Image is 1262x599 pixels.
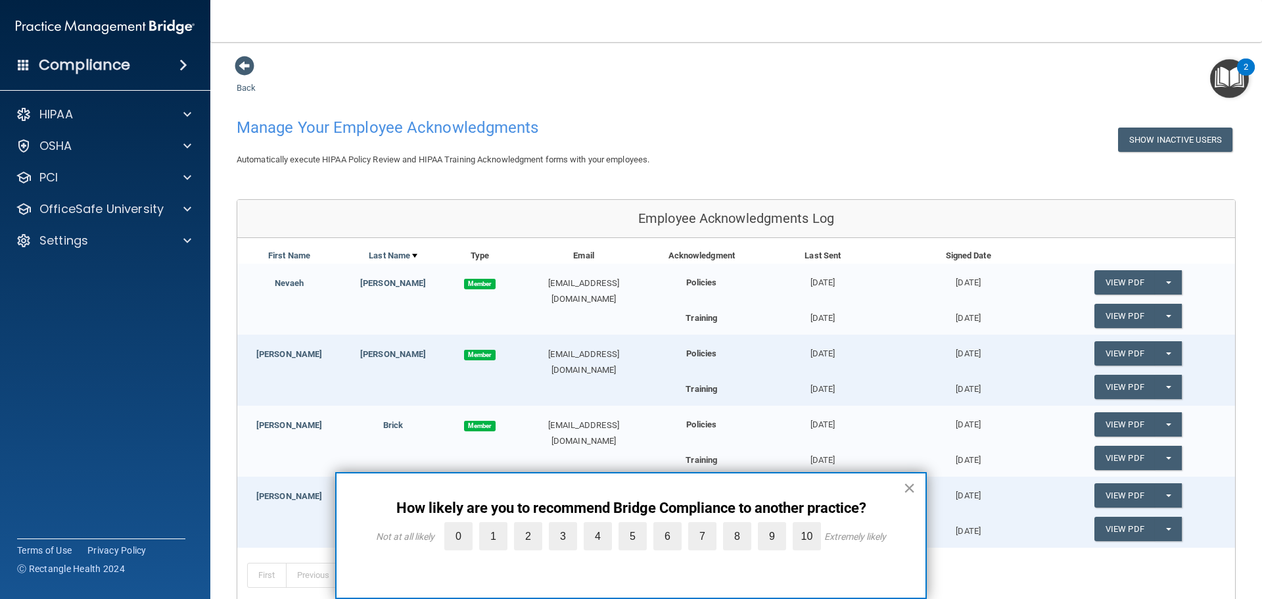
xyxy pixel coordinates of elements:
[515,418,653,449] div: [EMAIL_ADDRESS][DOMAIN_NAME]
[750,406,895,433] div: [DATE]
[360,349,426,359] a: [PERSON_NAME]
[237,200,1235,238] div: Employee Acknowledgments Log
[275,278,304,288] a: Nevaeh
[895,304,1040,326] div: [DATE]
[549,522,577,550] label: 3
[383,420,404,430] a: Brick
[686,384,717,394] b: Training
[268,248,310,264] a: First Name
[17,562,125,575] span: Ⓒ Rectangle Health 2024
[895,335,1040,362] div: [DATE]
[39,138,72,154] p: OSHA
[686,277,716,287] b: Policies
[237,67,256,93] a: Back
[1210,59,1249,98] button: Open Resource Center, 2 new notifications
[895,375,1040,397] div: [DATE]
[1244,67,1248,84] div: 2
[515,347,653,378] div: [EMAIL_ADDRESS][DOMAIN_NAME]
[1094,375,1155,399] a: View PDF
[686,313,717,323] b: Training
[464,279,496,289] span: Member
[369,248,417,264] a: Last Name
[723,522,751,550] label: 8
[653,248,751,264] div: Acknowledgment
[39,170,58,185] p: PCI
[1094,270,1155,295] a: View PDF
[1094,517,1155,541] a: View PDF
[793,522,821,550] label: 10
[750,304,895,326] div: [DATE]
[1094,304,1155,328] a: View PDF
[584,522,612,550] label: 4
[1118,128,1232,152] button: Show Inactive Users
[247,563,287,588] a: First
[895,248,1040,264] div: Signed Date
[653,522,682,550] label: 6
[895,406,1040,433] div: [DATE]
[39,56,130,74] h4: Compliance
[39,201,164,217] p: OfficeSafe University
[686,419,716,429] b: Policies
[16,14,195,40] img: PMB logo
[1094,483,1155,508] a: View PDF
[515,276,653,307] div: [EMAIL_ADDRESS][DOMAIN_NAME]
[479,522,507,550] label: 1
[1094,341,1155,366] a: View PDF
[514,522,542,550] label: 2
[686,455,717,465] b: Training
[464,421,496,431] span: Member
[824,531,886,542] div: Extremely likely
[686,348,716,358] b: Policies
[895,264,1040,291] div: [DATE]
[256,491,322,501] a: [PERSON_NAME]
[360,278,426,288] a: [PERSON_NAME]
[750,264,895,291] div: [DATE]
[87,544,147,557] a: Privacy Policy
[895,446,1040,468] div: [DATE]
[688,522,716,550] label: 7
[363,500,899,517] p: How likely are you to recommend Bridge Compliance to another practice?
[1094,412,1155,437] a: View PDF
[515,248,653,264] div: Email
[895,517,1040,539] div: [DATE]
[750,446,895,468] div: [DATE]
[750,248,895,264] div: Last Sent
[445,248,514,264] div: Type
[895,477,1040,504] div: [DATE]
[39,107,73,122] p: HIPAA
[750,335,895,362] div: [DATE]
[376,531,434,542] div: Not at all likely
[39,233,88,249] p: Settings
[903,477,916,498] button: Close
[256,349,322,359] a: [PERSON_NAME]
[237,119,811,136] h4: Manage Your Employee Acknowledgments
[758,522,786,550] label: 9
[286,563,341,588] a: Previous
[237,155,649,164] span: Automatically execute HIPAA Policy Review and HIPAA Training Acknowledgment forms with your emplo...
[444,522,473,550] label: 0
[464,350,496,360] span: Member
[256,420,322,430] a: [PERSON_NAME]
[750,375,895,397] div: [DATE]
[1094,446,1155,470] a: View PDF
[17,544,72,557] a: Terms of Use
[619,522,647,550] label: 5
